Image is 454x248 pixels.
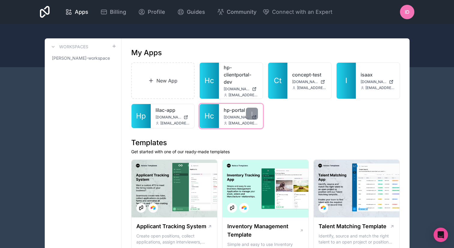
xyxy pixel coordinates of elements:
[224,115,258,120] a: [DOMAIN_NAME]
[274,76,282,85] span: Ct
[292,79,318,84] span: [DOMAIN_NAME]
[131,48,162,58] h1: My Apps
[292,79,326,84] a: [DOMAIN_NAME]
[110,8,126,16] span: Billing
[187,8,205,16] span: Guides
[224,106,258,114] a: hp-portal
[204,111,214,121] span: Hc
[262,8,332,16] button: Connect with an Expert
[204,76,214,85] span: Hc
[50,43,88,50] a: Workspaces
[345,76,347,85] span: I
[52,55,110,61] span: [PERSON_NAME]-workspace
[227,222,299,239] h1: Inventory Management Template
[229,121,258,126] span: [EMAIL_ADDRESS][DOMAIN_NAME]
[297,85,326,90] span: [EMAIL_ADDRESS][DOMAIN_NAME]
[434,228,448,242] div: Open Intercom Messenger
[224,87,250,91] span: [DOMAIN_NAME]
[160,121,190,126] span: [EMAIL_ADDRESS][DOMAIN_NAME]
[50,53,117,64] a: [PERSON_NAME]-workspace
[148,8,165,16] span: Profile
[200,104,219,128] a: Hc
[224,115,250,120] span: [DOMAIN_NAME]
[292,71,326,78] a: concept-test
[156,115,190,120] a: [DOMAIN_NAME]
[319,233,395,245] p: Identify, source and match the right talent to an open project or position with our Talent Matchi...
[337,63,356,99] a: I
[131,138,400,148] h1: Templates
[156,115,181,120] span: [DOMAIN_NAME]
[361,71,395,78] a: isaax
[224,64,258,85] a: hp-clientportal-dev
[133,5,170,19] a: Profile
[361,79,395,84] a: [DOMAIN_NAME]
[132,104,151,128] a: Hp
[212,5,261,19] a: Community
[319,222,386,231] h1: Talent Matching Template
[361,79,386,84] span: [DOMAIN_NAME]
[227,8,256,16] span: Community
[172,5,210,19] a: Guides
[60,5,93,19] a: Apps
[136,111,146,121] span: Hp
[405,8,410,16] span: ID
[131,149,400,155] p: Get started with one of our ready-made templates
[229,93,258,97] span: [EMAIL_ADDRESS][DOMAIN_NAME]
[242,205,247,210] img: Airtable Logo
[200,63,219,99] a: Hc
[136,222,206,231] h1: Applicant Tracking System
[136,233,213,245] p: Create open positions, collect applications, assign interviewers, centralise candidate feedback a...
[321,205,326,210] img: Airtable Logo
[59,44,88,50] h3: Workspaces
[95,5,131,19] a: Billing
[75,8,88,16] span: Apps
[224,87,258,91] a: [DOMAIN_NAME]
[151,205,156,210] img: Airtable Logo
[365,85,395,90] span: [EMAIL_ADDRESS][DOMAIN_NAME]
[156,106,190,114] a: lilac-app
[131,62,195,99] a: New App
[268,63,287,99] a: Ct
[272,8,332,16] span: Connect with an Expert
